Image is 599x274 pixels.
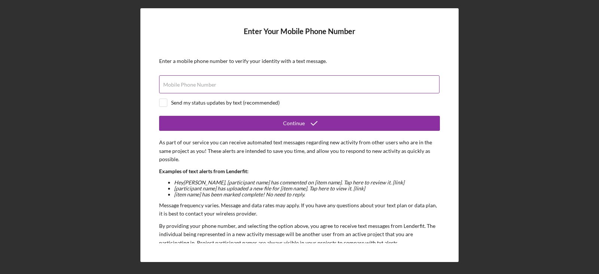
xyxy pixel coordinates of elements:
[283,116,305,131] div: Continue
[174,186,440,192] li: [participant name] has uploaded a new file for [item name]. Tap here to view it. [link]
[159,58,440,64] div: Enter a mobile phone number to verify your identity with a text message.
[163,82,216,88] label: Mobile Phone Number
[159,116,440,131] button: Continue
[159,27,440,47] h4: Enter Your Mobile Phone Number
[174,192,440,198] li: [item name] has been marked complete! No need to reply.
[171,100,280,106] div: Send my status updates by text (recommended)
[159,167,440,175] p: Examples of text alerts from Lenderfit:
[159,201,440,218] p: Message frequency varies. Message and data rates may apply. If you have any questions about your ...
[159,222,440,247] p: By providing your phone number, and selecting the option above, you agree to receive text message...
[159,138,440,163] p: As part of our service you can receive automated text messages regarding new activity from other ...
[174,180,440,186] li: Hey [PERSON_NAME] , [participant name] has commented on [item name]. Tap here to review it. [link]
